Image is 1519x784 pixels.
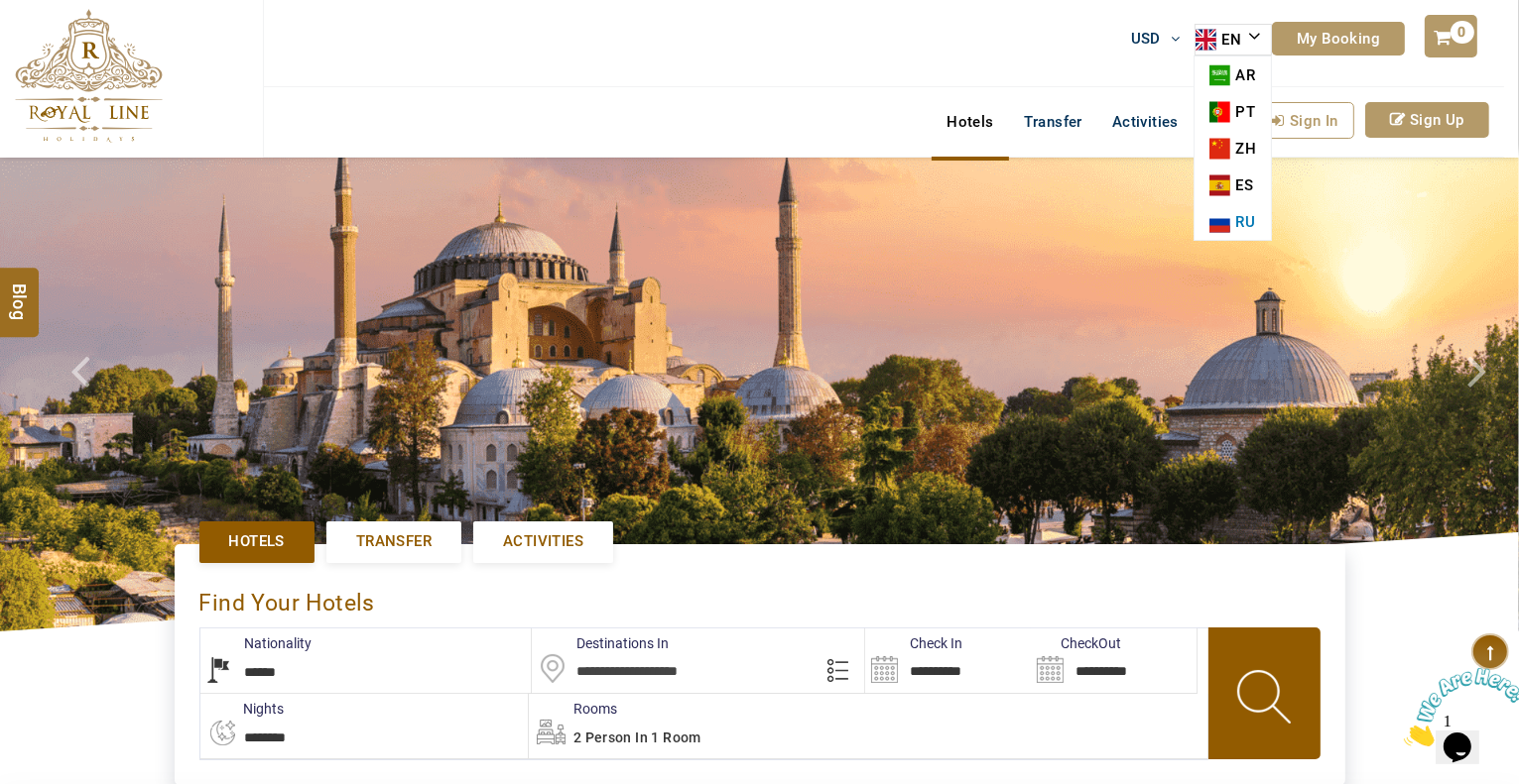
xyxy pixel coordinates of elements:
[1195,56,1270,93] a: AR
[8,8,131,86] img: Chat attention grabber
[1131,30,1161,48] span: USD
[356,531,432,552] span: Transfer
[7,283,33,300] span: Blog
[1195,24,1272,56] aside: Language selected: English
[1451,21,1474,44] span: 0
[46,158,122,631] a: Check next prev
[1425,15,1476,57] a: 0
[15,9,163,143] img: The Royal Line Holidays
[1195,93,1270,130] a: PT
[529,699,617,719] label: Rooms
[1195,167,1268,203] a: ES
[1443,158,1519,631] a: Check next image
[8,8,16,25] span: 1
[1194,56,1272,241] ul: Language list
[200,633,313,653] label: Nationality
[1396,660,1519,754] iframe: chat widget
[573,729,701,745] span: 2 Person in 1 Room
[1009,102,1097,142] a: Transfer
[1031,633,1121,653] label: CheckOut
[1272,22,1405,56] a: My Booking
[199,699,285,719] label: nights
[1365,102,1489,138] a: Sign Up
[229,531,285,552] span: Hotels
[1195,203,1270,240] a: RU
[532,633,669,653] label: Destinations In
[1256,102,1354,139] a: Sign In
[503,531,583,552] span: Activities
[865,628,1031,693] input: Search
[199,569,1321,627] div: Find Your Hotels
[1196,25,1271,55] a: EN
[1097,102,1194,142] a: Activities
[1195,24,1272,56] div: Language
[199,521,315,562] a: Hotels
[1031,628,1197,693] input: Search
[865,633,962,653] label: Check In
[1195,130,1271,167] a: ZH
[326,521,461,562] a: Transfer
[932,102,1008,142] a: Hotels
[473,521,613,562] a: Activities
